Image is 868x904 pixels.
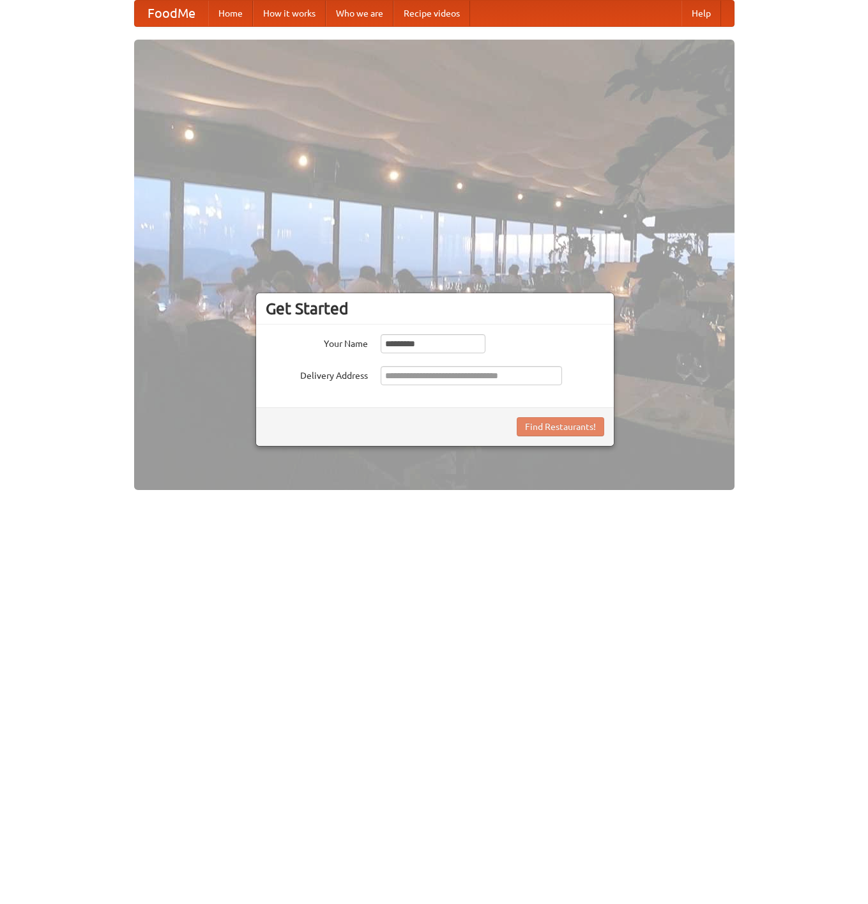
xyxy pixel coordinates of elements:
[681,1,721,26] a: Help
[266,334,368,350] label: Your Name
[266,366,368,382] label: Delivery Address
[135,1,208,26] a: FoodMe
[253,1,326,26] a: How it works
[208,1,253,26] a: Home
[326,1,393,26] a: Who we are
[393,1,470,26] a: Recipe videos
[266,299,604,318] h3: Get Started
[517,417,604,436] button: Find Restaurants!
